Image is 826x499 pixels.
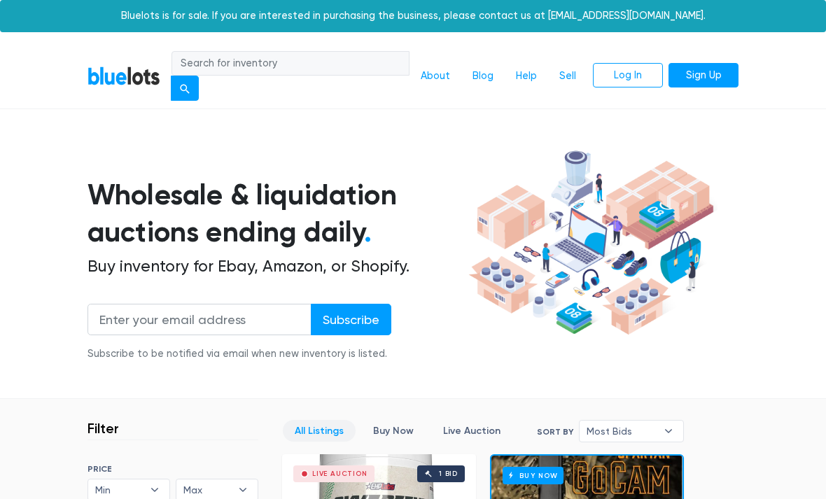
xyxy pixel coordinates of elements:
input: Enter your email address [87,304,311,335]
a: Help [505,63,548,90]
h2: Buy inventory for Ebay, Amazon, or Shopify. [87,257,465,276]
label: Sort By [537,426,573,438]
h3: Filter [87,420,119,437]
input: Subscribe [311,304,391,335]
a: Sign Up [668,63,738,88]
div: 1 bid [439,470,458,477]
a: Buy Now [361,420,426,442]
a: About [409,63,461,90]
img: hero-ee84e7d0318cb26816c560f6b4441b76977f77a177738b4e94f68c95b2b83dbb.png [465,146,717,339]
a: All Listings [283,420,356,442]
a: Live Auction [431,420,512,442]
a: Blog [461,63,505,90]
span: Most Bids [587,421,657,442]
h6: Buy Now [503,467,563,484]
a: Log In [593,63,663,88]
div: Live Auction [312,470,367,477]
b: ▾ [654,421,683,442]
span: . [364,215,372,249]
h1: Wholesale & liquidation auctions ending daily [87,176,465,251]
a: Sell [548,63,587,90]
input: Search for inventory [171,51,409,76]
a: BlueLots [87,66,160,86]
div: Subscribe to be notified via email when new inventory is listed. [87,346,391,362]
h6: PRICE [87,464,258,474]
